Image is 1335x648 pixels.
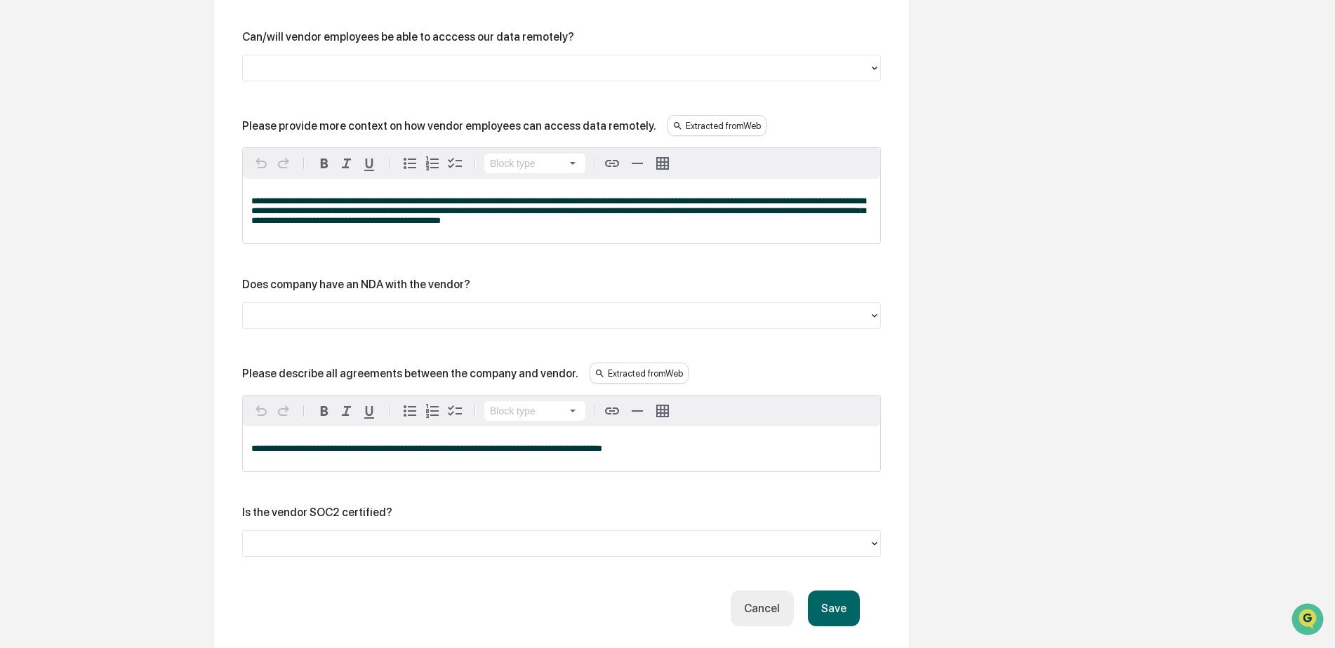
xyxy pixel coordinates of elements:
div: We're available if you need us! [48,121,178,133]
div: Please provide more context on how vendor employees can access data remotely. [242,119,656,133]
a: 🔎Data Lookup [8,198,94,223]
button: Underline [358,152,380,175]
span: Data Lookup [28,203,88,217]
div: 🔎 [14,205,25,216]
iframe: Open customer support [1290,602,1328,640]
a: 🗄️Attestations [96,171,180,196]
span: Preclearance [28,177,91,191]
span: Attestations [116,177,174,191]
div: Does company have an NDA with the vendor? [242,278,470,291]
img: 1746055101610-c473b297-6a78-478c-a979-82029cc54cd1 [14,107,39,133]
a: Powered byPylon [99,237,170,248]
span: Pylon [140,238,170,248]
div: Extracted from Web [667,115,766,136]
button: Save [808,590,860,626]
a: 🖐️Preclearance [8,171,96,196]
button: Italic [336,400,358,422]
div: Can/will vendor employees be able to acccess our data remotely? [242,30,574,43]
button: Bold [313,400,336,422]
button: Block type [484,401,585,421]
button: Cancel [731,590,793,626]
p: How can we help? [14,29,255,52]
button: Underline [358,400,380,422]
div: Is the vendor SOC2 certified? [242,506,392,519]
button: Italic [336,152,358,175]
div: 🗄️ [102,178,113,189]
div: 🖐️ [14,178,25,189]
div: Extracted from Web [590,363,689,384]
div: Start new chat [48,107,230,121]
button: Block type [484,154,585,173]
button: Bold [313,152,336,175]
div: Please describe all agreements between the company and vendor. [242,367,578,380]
button: Start new chat [239,112,255,128]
